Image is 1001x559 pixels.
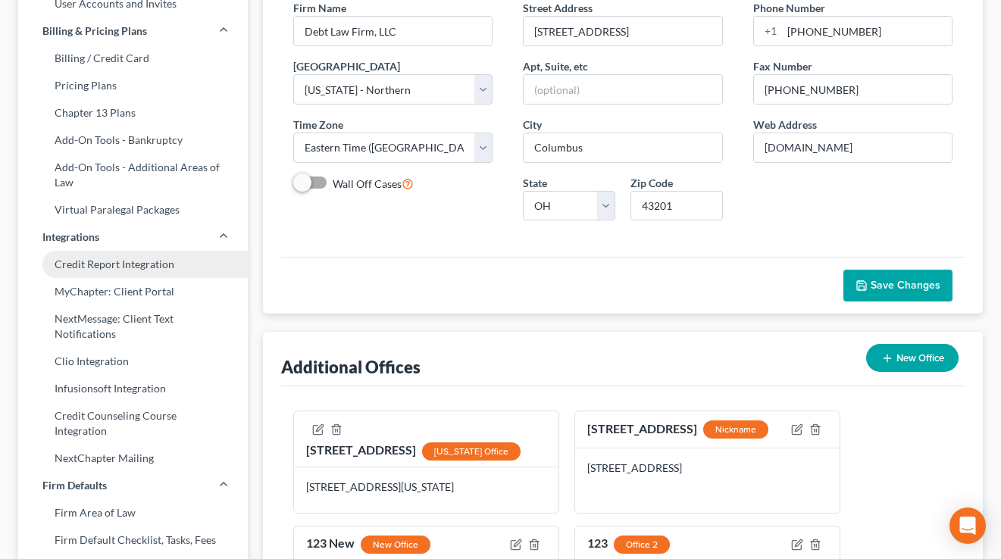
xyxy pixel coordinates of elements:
[42,23,147,39] span: Billing & Pricing Plans
[754,75,952,104] input: Enter fax...
[306,479,546,495] div: [STREET_ADDRESS][US_STATE]
[18,348,248,375] a: Clio Integration
[18,72,248,99] a: Pricing Plans
[18,223,248,251] a: Integrations
[18,445,248,472] a: NextChapter Mailing
[18,526,248,554] a: Firm Default Checklist, Tasks, Fees
[871,279,940,292] span: Save Changes
[587,420,768,439] div: [STREET_ADDRESS]
[333,177,402,190] span: Wall Off Cases
[42,230,99,245] span: Integrations
[422,442,521,461] div: [US_STATE] Office
[754,133,952,162] input: Enter web address....
[18,251,248,278] a: Credit Report Integration
[587,535,670,554] div: 123
[306,442,521,461] div: [STREET_ADDRESS]
[587,461,827,476] div: [STREET_ADDRESS]
[843,270,953,301] button: Save Changes
[18,154,248,196] a: Add-On Tools - Additional Areas of Law
[294,17,492,45] input: Enter name...
[18,126,248,154] a: Add-On Tools - Bankruptcy
[523,175,547,191] label: State
[18,472,248,499] a: Firm Defaults
[524,133,721,162] input: Enter city...
[18,45,248,72] a: Billing / Credit Card
[18,305,248,348] a: NextMessage: Client Text Notifications
[18,375,248,402] a: Infusionsoft Integration
[754,17,782,45] div: +1
[523,117,542,133] label: City
[753,117,817,133] label: Web Address
[524,17,721,45] input: Enter address...
[306,535,430,554] div: 123 New
[18,196,248,223] a: Virtual Paralegal Packages
[949,507,986,544] div: Open Intercom Messenger
[361,536,430,554] div: New Office
[18,99,248,126] a: Chapter 13 Plans
[293,2,346,14] span: Firm Name
[866,344,959,372] button: New Office
[753,58,812,74] label: Fax Number
[18,17,248,45] a: Billing & Pricing Plans
[42,478,107,493] span: Firm Defaults
[523,58,588,74] label: Apt, Suite, etc
[614,536,670,554] div: Office 2
[524,75,721,104] input: (optional)
[281,356,421,378] div: Additional Offices
[293,117,343,133] label: Time Zone
[18,499,248,526] a: Firm Area of Law
[18,402,248,445] a: Credit Counseling Course Integration
[18,278,248,305] a: MyChapter: Client Portal
[630,175,673,191] label: Zip Code
[782,17,952,45] input: Enter phone...
[703,420,768,439] div: Nickname
[630,191,723,221] input: XXXXX
[293,58,400,74] label: [GEOGRAPHIC_DATA]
